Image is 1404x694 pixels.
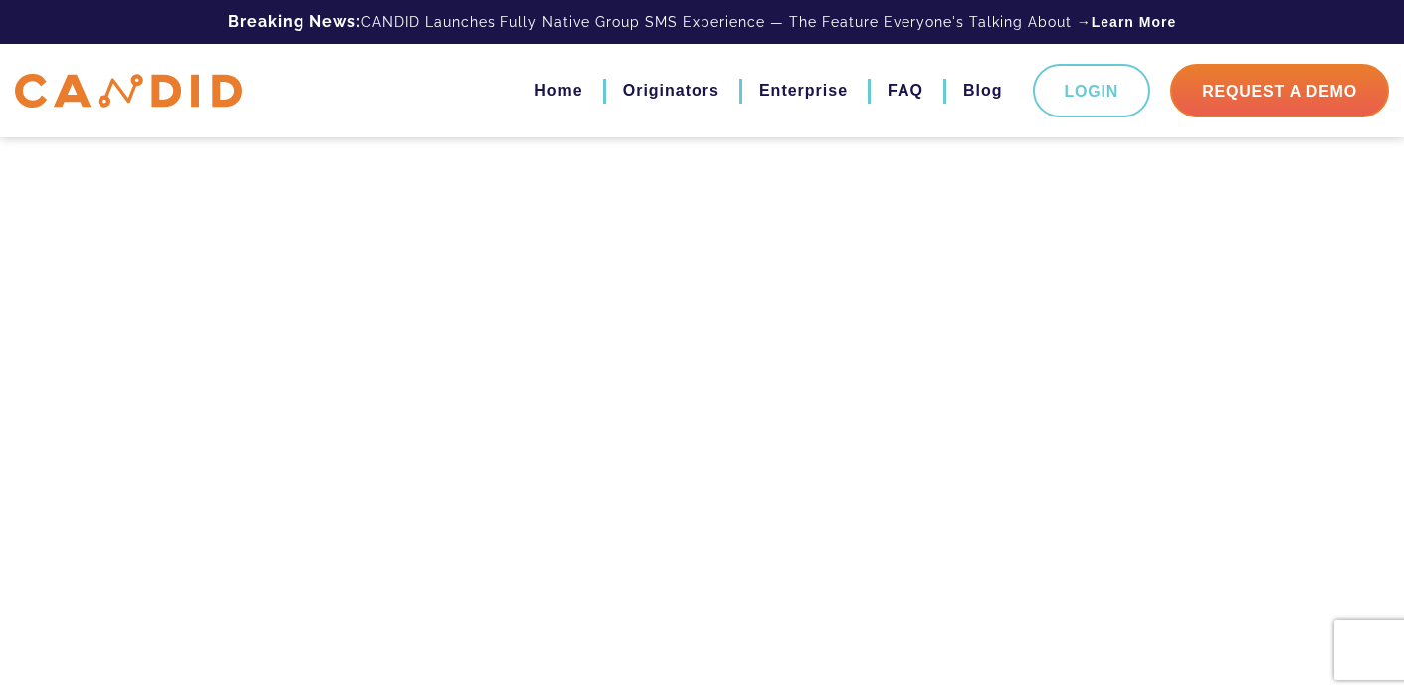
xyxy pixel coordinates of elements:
a: Enterprise [759,74,848,108]
a: Originators [623,74,719,108]
a: FAQ [888,74,923,108]
iframe: Unify 4 Best Practices - Refi Tool [145,18,1260,645]
a: Home [534,74,582,108]
a: Learn More [1092,12,1176,32]
a: Request A Demo [1170,64,1389,117]
a: Blog [963,74,1003,108]
img: CANDID APP [15,74,242,109]
a: Login [1033,64,1151,117]
b: Breaking News: [228,12,361,31]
